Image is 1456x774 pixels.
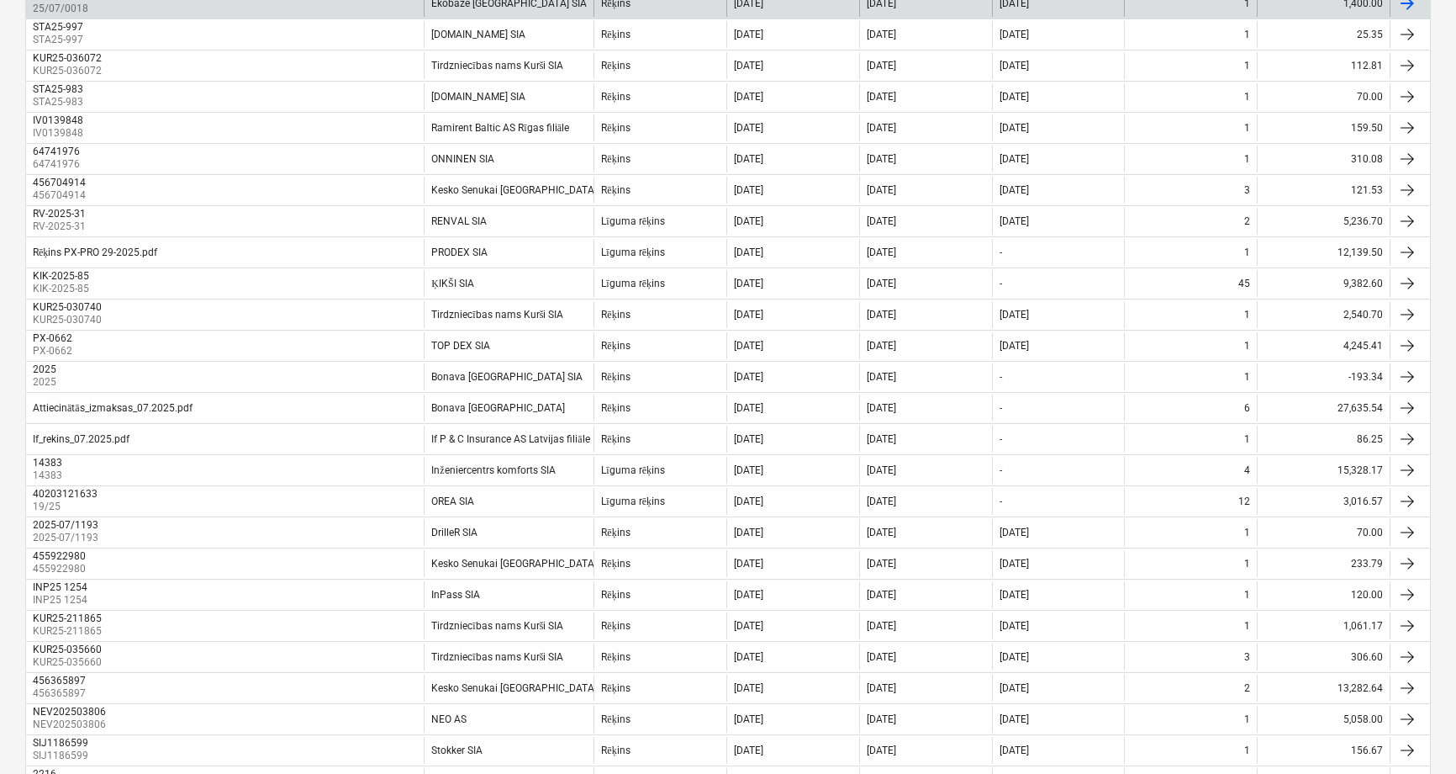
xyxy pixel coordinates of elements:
[734,558,763,570] div: [DATE]
[734,309,763,321] div: [DATE]
[734,371,763,383] div: [DATE]
[33,581,87,593] div: INP25 1254
[734,122,763,134] div: [DATE]
[431,745,483,756] div: Stokker SIA
[867,153,896,165] div: [DATE]
[1244,29,1250,40] div: 1
[431,620,563,633] div: Tirdzniecības nams Kurši SIA
[33,95,87,109] p: STA25-983
[1244,402,1250,414] div: 6
[867,682,896,694] div: [DATE]
[431,91,525,103] div: [DOMAIN_NAME] SIA
[1000,527,1029,538] div: [DATE]
[601,29,630,41] div: Rēķins
[601,527,630,539] div: Rēķins
[431,558,612,570] div: Kesko Senukai [GEOGRAPHIC_DATA] AS
[1000,340,1029,352] div: [DATE]
[867,527,896,538] div: [DATE]
[431,153,494,165] div: ONNINEN SIA
[867,122,896,134] div: [DATE]
[1257,239,1390,266] div: 12,139.50
[601,91,630,103] div: Rēķins
[1000,558,1029,570] div: [DATE]
[734,247,763,258] div: [DATE]
[33,313,105,327] p: KUR25-030740
[1244,527,1250,538] div: 1
[1000,184,1029,196] div: [DATE]
[601,713,630,726] div: Rēķins
[431,247,488,258] div: PRODEX SIA
[33,675,86,687] div: 456365897
[734,29,763,40] div: [DATE]
[601,309,630,321] div: Rēķins
[33,208,86,220] div: RV-2025-31
[734,589,763,601] div: [DATE]
[431,122,569,135] div: Ramirent Baltic AS Rīgas filiāle
[1238,278,1250,289] div: 45
[867,651,896,663] div: [DATE]
[1244,620,1250,632] div: 1
[1257,395,1390,421] div: 27,635.54
[1000,29,1029,40] div: [DATE]
[601,184,630,197] div: Rēķins
[33,344,76,358] p: PX-0662
[33,2,92,16] p: 25/07/0018
[1000,402,1002,414] div: -
[1257,426,1390,453] div: 86.25
[601,371,630,384] div: Rēķins
[431,184,612,196] div: Kesko Senukai [GEOGRAPHIC_DATA] AS
[33,375,60,390] p: 2025
[1000,682,1029,694] div: [DATE]
[1000,589,1029,601] div: [DATE]
[867,371,896,383] div: [DATE]
[1244,247,1250,258] div: 1
[1257,52,1390,79] div: 112.81
[33,146,80,157] div: 64741976
[33,457,62,469] div: 14383
[1000,153,1029,165] div: [DATE]
[1244,184,1250,196] div: 3
[1244,433,1250,445] div: 1
[1000,309,1029,321] div: [DATE]
[1000,620,1029,632] div: [DATE]
[867,91,896,103] div: [DATE]
[601,745,630,757] div: Rēķins
[1000,122,1029,134] div: [DATE]
[33,332,72,344] div: PX-0662
[431,682,612,694] div: Kesko Senukai [GEOGRAPHIC_DATA] AS
[734,464,763,476] div: [DATE]
[1244,745,1250,756] div: 1
[1244,464,1250,476] div: 4
[1244,60,1250,72] div: 1
[431,278,473,290] div: ĶIKŠI SIA
[1000,713,1029,725] div: [DATE]
[867,745,896,756] div: [DATE]
[431,589,480,601] div: InPass SIA
[33,488,98,500] div: 40203121633
[431,433,589,446] div: If P & C Insurance AS Latvijas filiāle
[1257,301,1390,328] div: 2,540.70
[734,153,763,165] div: [DATE]
[33,270,89,282] div: KIK-2025-85
[1244,309,1250,321] div: 1
[431,713,467,725] div: NEO AS
[1257,612,1390,639] div: 1,061.17
[1000,651,1029,663] div: [DATE]
[734,91,763,103] div: [DATE]
[431,215,487,227] div: RENVAL SIA
[734,402,763,414] div: [DATE]
[601,682,630,695] div: Rēķins
[867,589,896,601] div: [DATE]
[33,247,157,259] div: Rēķins PX-PRO 29-2025.pdf
[1000,496,1002,507] div: -
[601,247,665,259] div: Līguma rēķins
[867,464,896,476] div: [DATE]
[33,402,193,415] div: Attiecinātās_izmaksas_07.2025.pdf
[1000,91,1029,103] div: [DATE]
[33,363,56,375] div: 2025
[1244,371,1250,383] div: 1
[33,737,88,749] div: SIJ1186599
[867,496,896,507] div: [DATE]
[734,60,763,72] div: [DATE]
[431,340,490,352] div: TOP DEX SIA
